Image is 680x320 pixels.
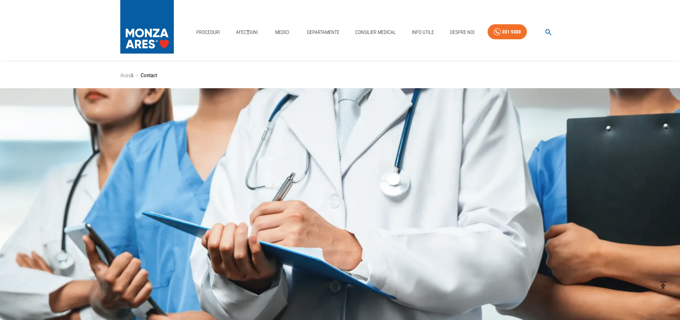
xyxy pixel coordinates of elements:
div: 031 9300 [502,27,521,36]
p: Contact [141,71,157,80]
a: Afecțiuni [233,25,261,40]
a: Consilier Medical [352,25,399,40]
nav: breadcrumb [120,71,560,80]
li: › [136,71,138,80]
a: Despre Noi [447,25,477,40]
a: Acasă [120,72,134,79]
button: delete [653,275,673,295]
a: Info Utile [409,25,437,40]
a: Departamente [304,25,342,40]
a: Medici [271,25,294,40]
a: 031 9300 [488,24,527,40]
a: Proceduri [193,25,223,40]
